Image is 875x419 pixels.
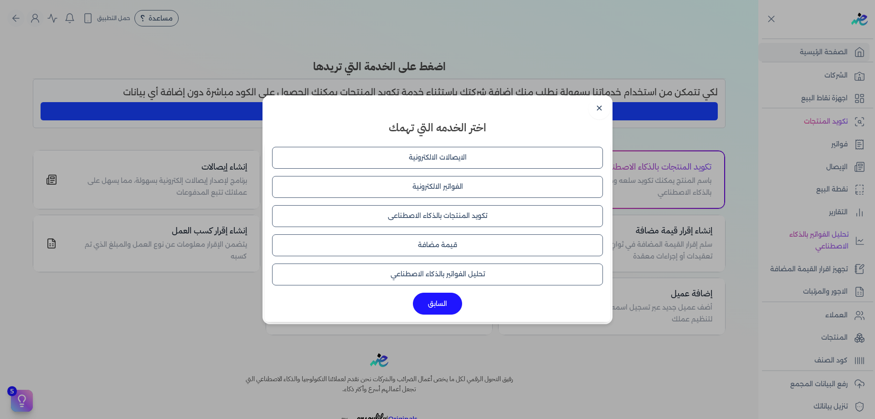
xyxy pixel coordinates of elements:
[413,293,462,315] button: السابق
[588,98,610,119] a: ✕
[272,176,603,198] button: الفواتير الالكترونية
[272,234,603,256] button: قيمة مضافة
[265,119,610,136] h3: اختر الخدمه التي تهمك
[272,205,603,227] button: تكويد المنتجات بالذكاء الاصطناعى
[272,147,603,169] button: الايصالات الالكترونية
[272,264,603,285] button: تحليل الفواتير بالذكاء الاصطناعي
